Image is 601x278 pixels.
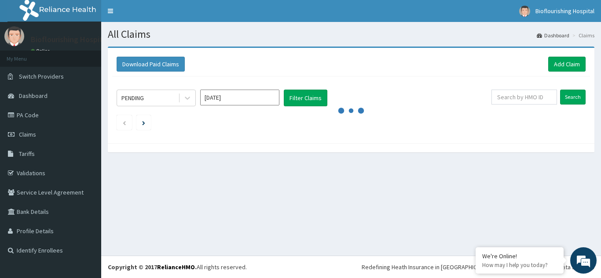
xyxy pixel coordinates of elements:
svg: audio-loading [338,97,364,124]
span: Bioflourishing Hospital [535,7,594,15]
a: Online [31,48,52,54]
input: Search by HMO ID [491,90,557,105]
span: Dashboard [19,92,48,100]
img: User Image [519,6,530,17]
a: Add Claim [548,57,586,72]
button: Filter Claims [284,90,327,106]
strong: Copyright © 2017 . [108,263,197,271]
div: PENDING [121,94,144,102]
div: Redefining Heath Insurance in [GEOGRAPHIC_DATA] using Telemedicine and Data Science! [362,263,594,271]
span: Tariffs [19,150,35,158]
h1: All Claims [108,29,594,40]
p: Bioflourishing Hospital [31,36,109,43]
a: Previous page [122,119,126,126]
div: We're Online! [482,252,557,260]
span: Switch Providers [19,72,64,80]
p: How may I help you today? [482,261,557,269]
img: User Image [4,26,24,46]
footer: All rights reserved. [101,256,601,278]
span: Claims [19,130,36,138]
a: RelianceHMO [157,263,195,271]
button: Download Paid Claims [117,57,185,72]
a: Dashboard [537,32,569,39]
input: Select Month and Year [200,90,279,105]
li: Claims [570,32,594,39]
a: Next page [142,119,145,126]
input: Search [560,90,586,105]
